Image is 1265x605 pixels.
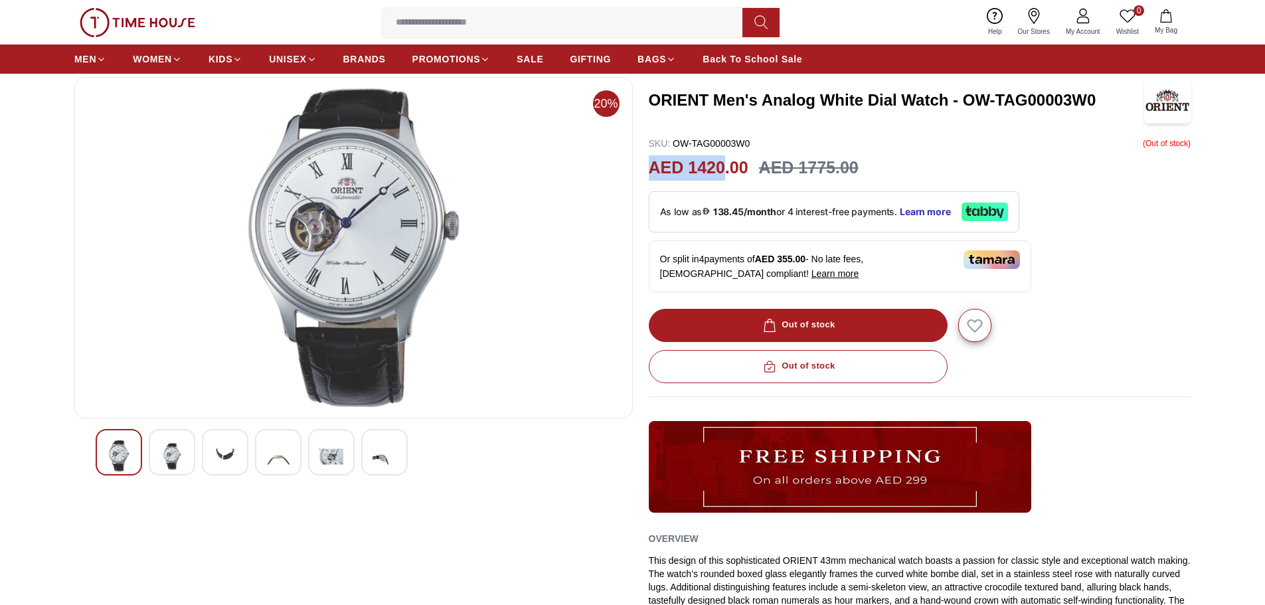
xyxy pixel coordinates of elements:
img: ORIENT Men's Analog White Dial Watch - OW-TAG00003W0 [213,440,237,473]
a: Back To School Sale [703,47,802,71]
span: Back To School Sale [703,52,802,66]
span: UNISEX [269,52,306,66]
span: My Bag [1149,25,1183,35]
button: My Bag [1147,7,1185,38]
img: ORIENT Men's Analog White Dial Watch - OW-TAG00003W0 [107,440,131,472]
a: GIFTING [570,47,611,71]
span: WOMEN [133,52,172,66]
img: ORIENT Men's Analog White Dial Watch - OW-TAG00003W0 [1144,77,1191,124]
span: GIFTING [570,52,611,66]
span: 0 [1134,5,1144,16]
h2: AED 1420.00 [649,155,748,181]
a: BRANDS [343,47,386,71]
img: ORIENT Men's Analog White Dial Watch - OW-TAG00003W0 [266,440,290,473]
span: Learn more [811,268,859,279]
span: Wishlist [1111,27,1144,37]
span: AED 355.00 [755,254,805,264]
span: SKU : [649,138,671,149]
span: KIDS [209,52,232,66]
span: SALE [517,52,543,66]
span: Help [983,27,1007,37]
a: KIDS [209,47,242,71]
h3: AED 1775.00 [759,155,859,181]
img: ORIENT Men's Analog White Dial Watch - OW-TAG00003W0 [373,440,396,473]
span: Our Stores [1013,27,1055,37]
span: MEN [74,52,96,66]
img: ORIENT Men's Analog White Dial Watch - OW-TAG00003W0 [86,88,622,407]
img: ORIENT Men's Analog White Dial Watch - OW-TAG00003W0 [319,440,343,473]
a: PROMOTIONS [412,47,491,71]
span: My Account [1060,27,1106,37]
img: Tamara [964,250,1020,269]
img: ORIENT Men's Analog White Dial Watch - OW-TAG00003W0 [160,440,184,473]
a: 0Wishlist [1108,5,1147,39]
a: UNISEX [269,47,316,71]
a: BAGS [637,47,676,71]
span: 20% [593,90,620,117]
h3: ORIENT Men's Analog White Dial Watch - OW-TAG00003W0 [649,90,1145,111]
span: BAGS [637,52,666,66]
a: WOMEN [133,47,182,71]
img: ... [80,8,195,37]
a: Our Stores [1010,5,1058,39]
p: OW-TAG00003W0 [649,137,750,150]
a: Help [980,5,1010,39]
div: Or split in 4 payments of - No late fees, [DEMOGRAPHIC_DATA] compliant! [649,240,1031,292]
a: MEN [74,47,106,71]
span: PROMOTIONS [412,52,481,66]
img: ... [649,421,1031,513]
a: SALE [517,47,543,71]
h2: Overview [649,529,699,549]
p: ( Out of stock ) [1143,137,1191,150]
span: BRANDS [343,52,386,66]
